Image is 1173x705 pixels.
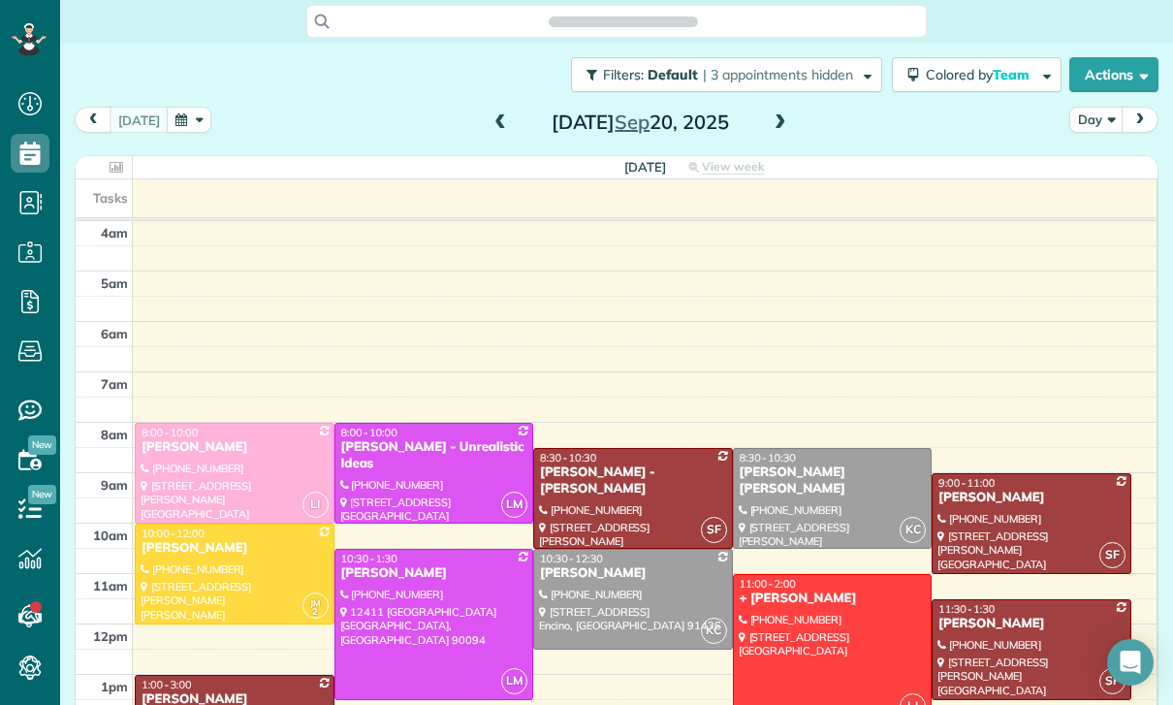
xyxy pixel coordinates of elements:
[1099,668,1125,694] span: SF
[900,517,926,543] span: KC
[101,679,128,694] span: 1pm
[141,439,329,456] div: [PERSON_NAME]
[101,376,128,392] span: 7am
[340,439,528,472] div: [PERSON_NAME] - Unrealistic Ideas
[340,565,528,582] div: [PERSON_NAME]
[93,628,128,644] span: 12pm
[993,66,1032,83] span: Team
[501,668,527,694] span: LM
[938,602,995,616] span: 11:30 - 1:30
[540,552,603,565] span: 10:30 - 12:30
[110,107,169,133] button: [DATE]
[1107,639,1154,686] div: Open Intercom Messenger
[303,603,328,622] small: 2
[501,492,527,518] span: LM
[539,465,727,497] div: [PERSON_NAME] - [PERSON_NAME]
[101,326,128,341] span: 6am
[1122,107,1158,133] button: next
[1099,542,1125,568] span: SF
[142,527,205,540] span: 10:00 - 12:00
[519,112,761,133] h2: [DATE] 20, 2025
[701,517,727,543] span: SF
[701,618,727,644] span: KC
[1069,107,1124,133] button: Day
[740,577,796,591] span: 11:00 - 2:00
[938,476,995,490] span: 9:00 - 11:00
[101,477,128,493] span: 9am
[568,12,678,31] span: Search ZenMaid…
[703,66,853,83] span: | 3 appointments hidden
[937,490,1125,506] div: [PERSON_NAME]
[341,552,397,565] span: 10:30 - 1:30
[926,66,1036,83] span: Colored by
[615,110,650,134] span: Sep
[93,190,128,206] span: Tasks
[75,107,111,133] button: prev
[101,225,128,240] span: 4am
[28,435,56,455] span: New
[341,426,397,439] span: 8:00 - 10:00
[1069,57,1158,92] button: Actions
[539,565,727,582] div: [PERSON_NAME]
[540,451,596,465] span: 8:30 - 10:30
[310,597,320,608] span: JM
[702,159,764,175] span: View week
[571,57,882,92] button: Filters: Default | 3 appointments hidden
[739,465,927,497] div: [PERSON_NAME] [PERSON_NAME]
[142,426,198,439] span: 8:00 - 10:00
[101,427,128,442] span: 8am
[603,66,644,83] span: Filters:
[142,678,192,691] span: 1:00 - 3:00
[93,528,128,543] span: 10am
[739,591,927,607] div: + [PERSON_NAME]
[740,451,796,465] span: 8:30 - 10:30
[892,57,1062,92] button: Colored byTeam
[648,66,699,83] span: Default
[141,540,329,557] div: [PERSON_NAME]
[93,578,128,593] span: 11am
[28,485,56,504] span: New
[624,159,666,175] span: [DATE]
[937,616,1125,632] div: [PERSON_NAME]
[302,492,329,518] span: LI
[101,275,128,291] span: 5am
[561,57,882,92] a: Filters: Default | 3 appointments hidden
